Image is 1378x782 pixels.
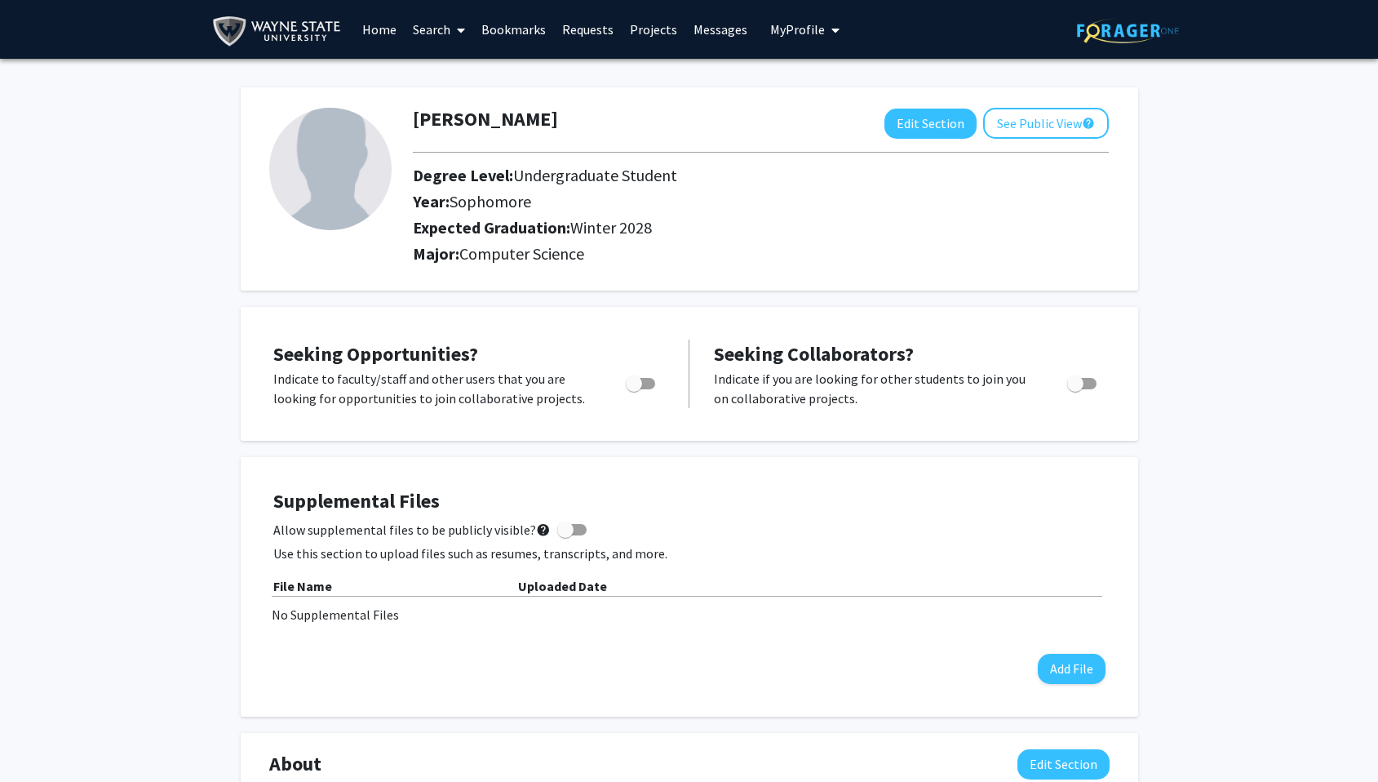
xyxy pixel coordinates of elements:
mat-icon: help [1082,113,1095,133]
h2: Year: [413,192,1083,211]
img: Profile Picture [269,108,392,230]
div: Toggle [1061,369,1106,393]
p: Indicate if you are looking for other students to join you on collaborative projects. [714,369,1036,408]
span: Winter 2028 [570,217,652,238]
h2: Expected Graduation: [413,218,1083,238]
mat-icon: help [536,520,551,540]
button: Edit Section [884,109,977,139]
span: Sophomore [450,191,531,211]
span: My Profile [770,21,825,38]
h2: Major: [413,244,1109,264]
img: Wayne State University Logo [212,13,348,50]
span: Allow supplemental files to be publicly visible? [273,520,551,540]
p: Indicate to faculty/staff and other users that you are looking for opportunities to join collabor... [273,369,595,408]
b: File Name [273,578,332,594]
iframe: Chat [12,709,69,770]
a: Bookmarks [473,1,554,58]
button: Edit About [1017,749,1110,780]
span: Undergraduate Student [513,165,677,185]
h2: Degree Level: [413,166,1083,185]
div: Toggle [619,369,664,393]
span: Seeking Opportunities? [273,341,478,367]
a: Messages [685,1,755,58]
p: Use this section to upload files such as resumes, transcripts, and more. [273,544,1106,563]
button: Add File [1038,654,1106,684]
button: See Public View [983,108,1109,139]
span: Seeking Collaborators? [714,341,914,367]
img: ForagerOne Logo [1077,18,1179,43]
a: Projects [622,1,685,58]
a: Requests [554,1,622,58]
span: Computer Science [459,243,584,264]
span: About [269,749,321,779]
div: No Supplemental Files [272,605,1107,624]
h4: Supplemental Files [273,490,1106,513]
h1: [PERSON_NAME] [413,108,558,131]
a: Home [354,1,405,58]
b: Uploaded Date [518,578,607,594]
a: Search [405,1,473,58]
